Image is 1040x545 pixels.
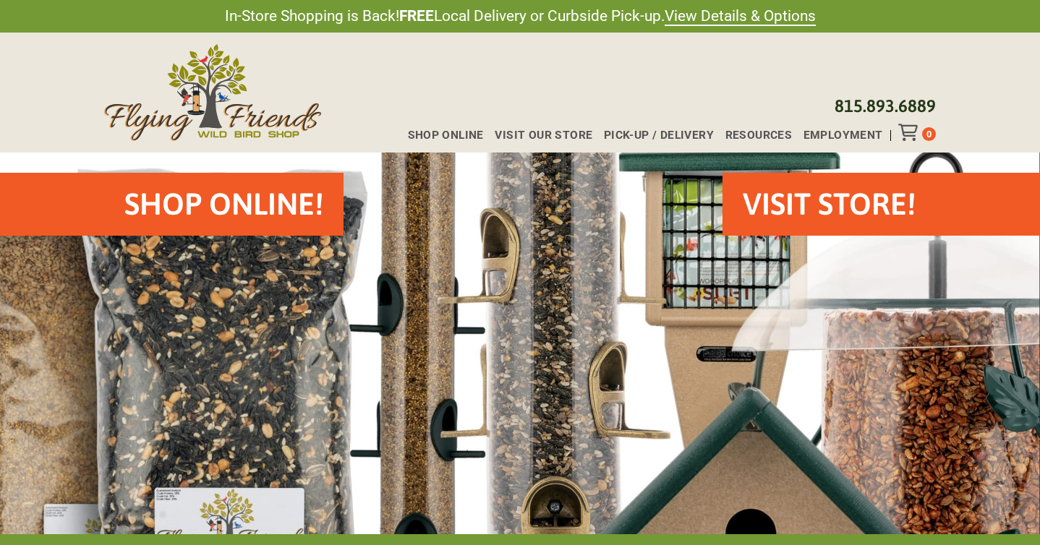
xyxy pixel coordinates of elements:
span: Pick-up / Delivery [604,130,714,142]
span: Employment [804,130,883,142]
a: View Details & Options [665,7,816,26]
h2: VISIT STORE! [743,183,916,226]
span: In-Store Shopping is Back! Local Delivery or Curbside Pick-up. [225,6,816,27]
strong: FREE [399,7,434,25]
div: Toggle Off Canvas Content [898,124,922,141]
a: Pick-up / Delivery [592,130,714,142]
span: Shop Online [408,130,484,142]
a: Employment [792,130,883,142]
a: Resources [714,130,792,142]
span: Resources [725,130,793,142]
a: 815.893.6889 [835,96,936,116]
a: Visit Our Store [483,130,592,142]
h2: Shop Online! [124,183,323,226]
a: Shop Online [396,130,484,142]
span: Visit Our Store [495,130,592,142]
span: 0 [926,129,932,140]
img: Flying Friends Wild Bird Shop Logo [104,44,321,141]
